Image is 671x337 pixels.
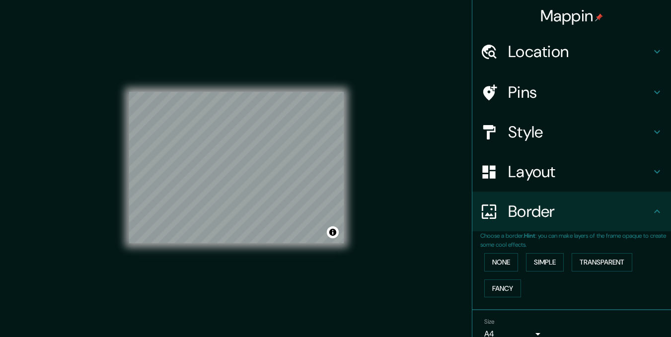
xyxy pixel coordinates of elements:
div: Location [472,32,671,71]
div: Border [472,192,671,231]
b: Hint [524,232,535,240]
button: Fancy [484,279,521,298]
canvas: Map [129,92,344,243]
div: Style [472,112,671,152]
div: Layout [472,152,671,192]
h4: Pins [508,82,651,102]
p: Choose a border. : you can make layers of the frame opaque to create some cool effects. [480,231,671,249]
button: Transparent [572,253,632,271]
div: Pins [472,72,671,112]
button: None [484,253,518,271]
h4: Location [508,42,651,62]
img: pin-icon.png [595,13,603,21]
h4: Layout [508,162,651,182]
label: Size [484,318,495,326]
button: Simple [526,253,564,271]
button: Toggle attribution [327,226,339,238]
iframe: Help widget launcher [583,298,660,326]
h4: Style [508,122,651,142]
h4: Mappin [540,6,603,26]
h4: Border [508,202,651,221]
